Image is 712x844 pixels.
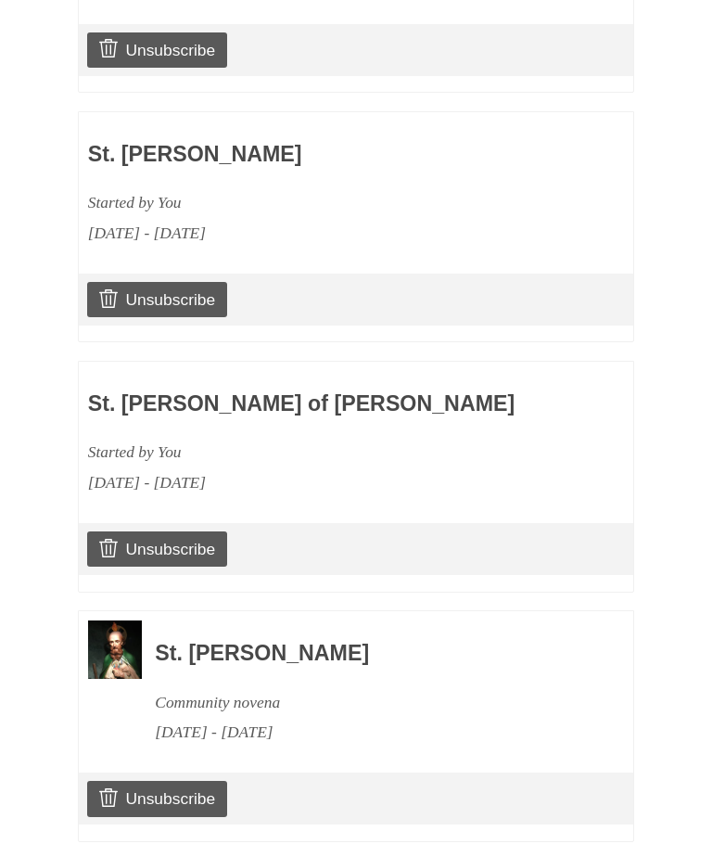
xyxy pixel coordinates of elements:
[87,531,227,567] a: Unsubscribe
[88,187,516,218] div: Started by You
[155,717,583,748] div: [DATE] - [DATE]
[88,467,516,498] div: [DATE] - [DATE]
[88,392,516,416] h3: St. [PERSON_NAME] of [PERSON_NAME]
[88,143,516,167] h3: St. [PERSON_NAME]
[155,642,583,666] h3: St. [PERSON_NAME]
[88,218,516,249] div: [DATE] - [DATE]
[87,282,227,317] a: Unsubscribe
[88,620,142,679] img: Novena image
[88,437,516,467] div: Started by You
[87,781,227,816] a: Unsubscribe
[87,32,227,68] a: Unsubscribe
[155,687,583,718] div: Community novena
